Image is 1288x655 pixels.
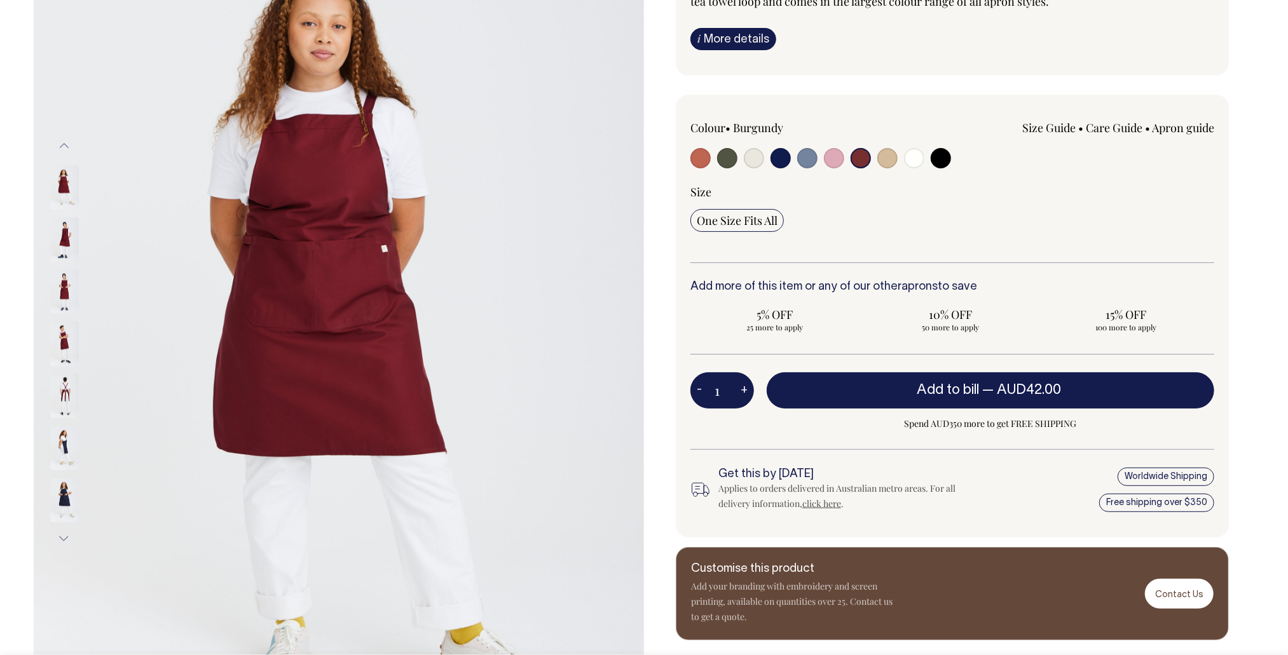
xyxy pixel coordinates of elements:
[734,378,754,403] button: +
[873,307,1029,322] span: 10% OFF
[873,322,1029,332] span: 50 more to apply
[50,478,79,522] img: dark-navy
[718,481,976,511] div: Applies to orders delivered in Australian metro areas. For all delivery information, .
[767,416,1214,431] span: Spend AUD350 more to get FREE SHIPPING
[50,374,79,418] img: burgundy
[1048,322,1204,332] span: 100 more to apply
[867,303,1035,336] input: 10% OFF 50 more to apply
[982,384,1064,396] span: —
[690,120,900,135] div: Colour
[1086,120,1142,135] a: Care Guide
[901,281,938,292] a: aprons
[718,468,976,481] h6: Get this by [DATE]
[50,321,79,366] img: burgundy
[50,269,79,314] img: burgundy
[697,32,701,45] span: i
[690,303,859,336] input: 5% OFF 25 more to apply
[1152,120,1214,135] a: Apron guide
[50,426,79,470] img: dark-navy
[55,524,74,553] button: Next
[691,579,894,625] p: Add your branding with embroidery and screen printing, available on quantities over 25. Contact u...
[1022,120,1076,135] a: Size Guide
[767,372,1214,408] button: Add to bill —AUD42.00
[1078,120,1083,135] span: •
[997,384,1061,396] span: AUD42.00
[691,563,894,576] h6: Customise this product
[917,384,979,396] span: Add to bill
[690,209,784,232] input: One Size Fits All
[50,165,79,210] img: burgundy
[1048,307,1204,322] span: 15% OFF
[690,28,776,50] a: iMore details
[697,213,778,228] span: One Size Fits All
[1145,579,1214,609] a: Contact Us
[1145,120,1150,135] span: •
[733,120,783,135] label: Burgundy
[802,497,841,510] a: click here
[690,378,708,403] button: -
[690,281,1214,294] h6: Add more of this item or any of our other to save
[725,120,730,135] span: •
[1042,303,1210,336] input: 15% OFF 100 more to apply
[50,217,79,262] img: burgundy
[697,322,853,332] span: 25 more to apply
[690,184,1214,199] div: Size
[55,132,74,161] button: Previous
[697,307,853,322] span: 5% OFF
